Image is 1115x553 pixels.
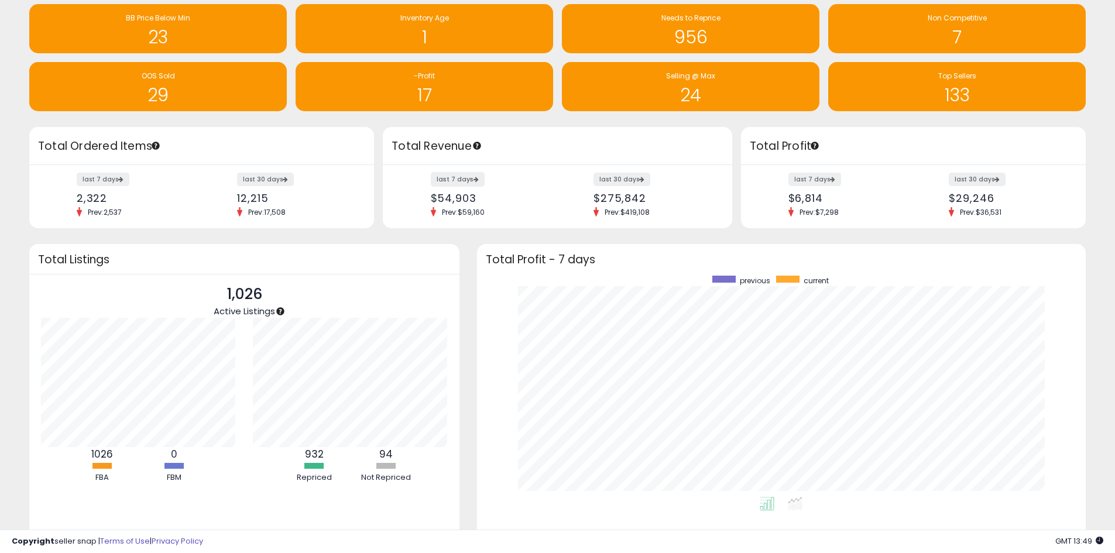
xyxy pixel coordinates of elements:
span: Needs to Reprice [661,13,721,23]
span: previous [740,276,770,286]
label: last 30 days [949,173,1006,186]
div: $6,814 [788,192,905,204]
div: Tooltip anchor [275,306,286,317]
h3: Total Profit [750,138,1077,154]
div: Repriced [279,472,349,483]
a: Top Sellers 133 [828,62,1086,111]
h1: 17 [301,85,547,105]
h3: Total Ordered Items [38,138,365,154]
div: Tooltip anchor [150,140,161,151]
h1: 1 [301,28,547,47]
b: 1026 [91,447,113,461]
b: 932 [305,447,324,461]
label: last 7 days [788,173,841,186]
div: FBM [139,472,210,483]
a: BB Price Below Min 23 [29,4,287,53]
label: last 30 days [593,173,650,186]
div: Not Repriced [351,472,421,483]
h1: 956 [568,28,814,47]
div: FBA [67,472,138,483]
a: Terms of Use [100,535,150,547]
span: Prev: $419,108 [599,207,656,217]
label: last 7 days [431,172,485,187]
div: Tooltip anchor [472,140,482,151]
span: Prev: 2,537 [82,207,128,217]
span: Top Sellers [938,71,976,81]
a: Non Competitive 7 [828,4,1086,53]
strong: Copyright [12,535,54,547]
b: 0 [171,447,177,461]
a: Privacy Policy [152,535,203,547]
a: -Profit 17 [296,62,553,111]
span: BB Price Below Min [126,13,190,23]
div: $54,903 [431,192,549,204]
div: $29,246 [949,192,1065,204]
div: 2,322 [77,192,193,204]
h3: Total Listings [38,255,451,264]
div: Tooltip anchor [809,140,820,151]
span: Prev: $59,160 [436,207,490,217]
span: Selling @ Max [666,71,715,81]
div: 12,215 [237,192,354,204]
a: Selling @ Max 24 [562,62,819,111]
h1: 23 [35,28,281,47]
h1: 7 [834,28,1080,47]
h3: Total Revenue [392,138,723,154]
span: Prev: $36,531 [954,207,1007,217]
span: Non Competitive [928,13,987,23]
h1: 133 [834,85,1080,105]
p: 1,026 [214,283,275,305]
b: 94 [379,447,393,461]
h3: Total Profit - 7 days [486,255,1077,264]
a: Inventory Age 1 [296,4,553,53]
a: Needs to Reprice 956 [562,4,819,53]
span: Inventory Age [400,13,449,23]
span: 2025-10-6 13:49 GMT [1055,535,1103,547]
span: Prev: 17,508 [242,207,291,217]
h1: 24 [568,85,814,105]
label: last 7 days [77,173,129,186]
span: -Profit [414,71,435,81]
span: OOS Sold [142,71,175,81]
span: Active Listings [214,305,275,317]
span: Prev: $7,298 [794,207,845,217]
label: last 30 days [237,173,294,186]
h1: 29 [35,85,281,105]
a: OOS Sold 29 [29,62,287,111]
span: current [804,276,829,286]
div: seller snap | | [12,536,203,547]
div: $275,842 [593,192,712,204]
